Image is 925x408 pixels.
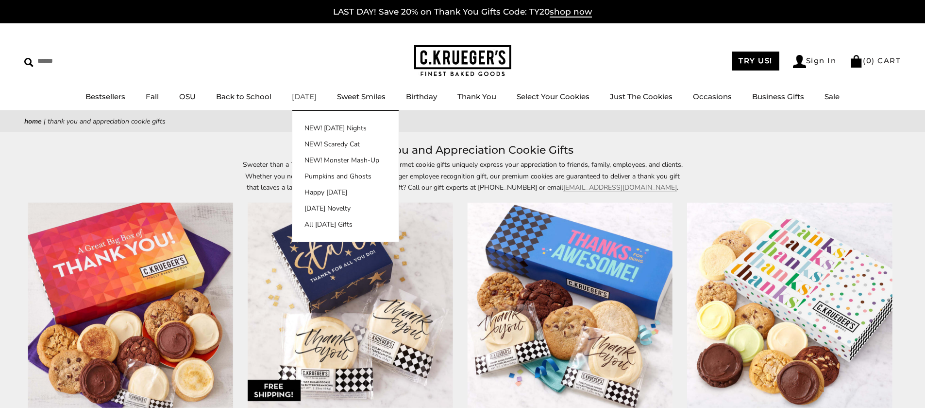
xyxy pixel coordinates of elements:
[28,203,233,408] img: Box of Thanks Cookie Gift Boxes - Assorted Cookies
[239,159,686,193] p: Sweeter than a Thank You Note! Our thank you gourmet cookie gifts uniquely express your appreciat...
[248,203,453,408] img: You’re a Star Duo Sampler - Iced Cookies with Messages
[24,117,42,126] a: Home
[292,139,399,149] a: NEW! Scaredy Cat
[146,92,159,101] a: Fall
[414,45,511,77] img: C.KRUEGER'S
[48,117,166,126] span: Thank You and Appreciation Cookie Gifts
[850,55,863,68] img: Bag
[292,187,399,197] a: Happy [DATE]
[517,92,589,101] a: Select Your Cookies
[732,52,779,71] a: TRY US!
[216,92,271,101] a: Back to School
[563,183,677,192] a: [EMAIL_ADDRESS][DOMAIN_NAME]
[24,58,34,67] img: Search
[333,7,592,18] a: LAST DAY! Save 20% on Thank You Gifts Code: TY20shop now
[457,92,496,101] a: Thank You
[44,117,46,126] span: |
[337,92,386,101] a: Sweet Smiles
[292,92,317,101] a: [DATE]
[24,116,901,127] nav: breadcrumbs
[39,142,886,159] h1: Thank You and Appreciation Cookie Gifts
[406,92,437,101] a: Birthday
[824,92,840,101] a: Sale
[793,55,837,68] a: Sign In
[850,56,901,65] a: (0) CART
[292,155,399,165] a: NEW! Monster Mash-Up
[8,371,101,400] iframe: Sign Up via Text for Offers
[793,55,806,68] img: Account
[179,92,196,101] a: OSU
[866,56,872,65] span: 0
[24,53,140,69] input: Search
[752,92,804,101] a: Business Gifts
[550,7,592,18] span: shop now
[292,219,399,230] a: All [DATE] Gifts
[292,203,399,213] a: [DATE] Novelty
[687,203,892,408] img: Thanks! Cookie Gift Boxes - Assorted Cookies
[292,171,399,181] a: Pumpkins and Ghosts
[292,123,399,133] a: NEW! [DATE] Nights
[85,92,125,101] a: Bestsellers
[693,92,732,101] a: Occasions
[468,203,673,408] img: Thanks for Being Awesome Half Dozen Sampler - Assorted Cookies
[610,92,673,101] a: Just The Cookies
